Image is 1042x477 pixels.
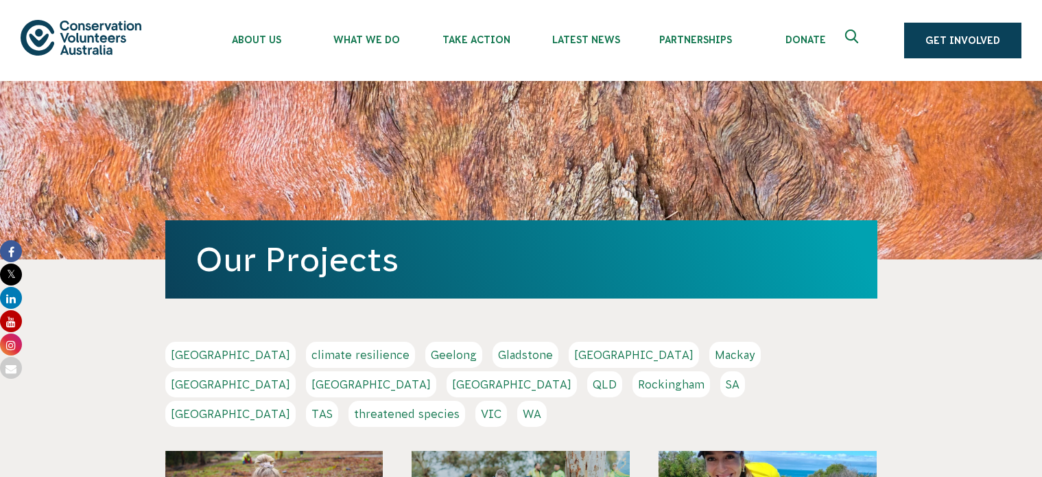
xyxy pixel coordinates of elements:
[165,371,296,397] a: [GEOGRAPHIC_DATA]
[306,371,436,397] a: [GEOGRAPHIC_DATA]
[447,371,577,397] a: [GEOGRAPHIC_DATA]
[709,342,761,368] a: Mackay
[165,401,296,427] a: [GEOGRAPHIC_DATA]
[311,34,421,45] span: What We Do
[306,401,338,427] a: TAS
[904,23,1021,58] a: Get Involved
[587,371,622,397] a: QLD
[21,20,141,55] img: logo.svg
[421,34,531,45] span: Take Action
[641,34,750,45] span: Partnerships
[306,342,415,368] a: climate resilience
[632,371,710,397] a: Rockingham
[845,30,862,51] span: Expand search box
[720,371,745,397] a: SA
[475,401,507,427] a: VIC
[837,24,870,57] button: Expand search box Close search box
[493,342,558,368] a: Gladstone
[531,34,641,45] span: Latest News
[196,241,399,278] a: Our Projects
[750,34,860,45] span: Donate
[425,342,482,368] a: Geelong
[202,34,311,45] span: About Us
[165,342,296,368] a: [GEOGRAPHIC_DATA]
[348,401,465,427] a: threatened species
[569,342,699,368] a: [GEOGRAPHIC_DATA]
[517,401,547,427] a: WA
